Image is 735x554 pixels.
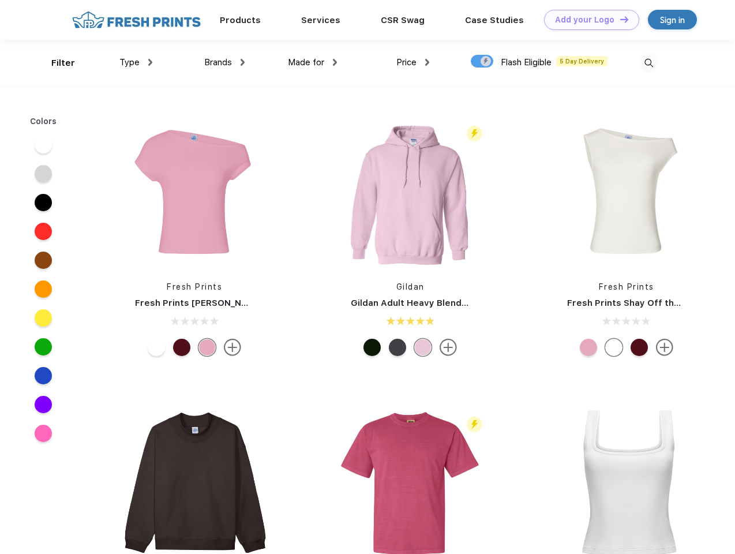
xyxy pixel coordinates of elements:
span: Type [119,57,140,68]
span: Brands [204,57,232,68]
span: Price [396,57,417,68]
div: Light Pink [198,339,216,356]
div: Add your Logo [555,15,614,25]
img: desktop_search.svg [639,54,658,73]
a: Gildan [396,282,425,291]
a: Services [301,15,340,25]
img: func=resize&h=266 [550,116,703,269]
img: dropdown.png [425,59,429,66]
img: more.svg [224,339,241,356]
div: Forest Green [363,339,381,356]
img: dropdown.png [333,59,337,66]
div: White [148,339,165,356]
img: more.svg [440,339,457,356]
img: fo%20logo%202.webp [69,10,204,30]
div: Light Pink [580,339,597,356]
div: Burgundy [631,339,648,356]
a: CSR Swag [381,15,425,25]
a: Fresh Prints [167,282,222,291]
img: flash_active_toggle.svg [467,417,482,432]
a: Gildan Adult Heavy Blend 8 Oz. 50/50 Hooded Sweatshirt [351,298,603,308]
img: dropdown.png [148,59,152,66]
div: Burgundy [173,339,190,356]
img: DT [620,16,628,23]
span: Made for [288,57,324,68]
div: Filter [51,57,75,70]
img: func=resize&h=266 [118,116,271,269]
div: White [605,339,622,356]
img: more.svg [656,339,673,356]
img: flash_active_toggle.svg [467,126,482,141]
div: Graphite Heather [389,339,406,356]
div: Light Pink [414,339,432,356]
img: dropdown.png [241,59,245,66]
div: Sign in [660,13,685,27]
a: Sign in [648,10,697,29]
img: func=resize&h=266 [333,116,487,269]
span: Flash Eligible [501,57,552,68]
a: Fresh Prints [599,282,654,291]
a: Products [220,15,261,25]
div: Colors [21,115,66,128]
span: 5 Day Delivery [556,56,607,66]
a: Fresh Prints [PERSON_NAME] Off the Shoulder Top [135,298,359,308]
